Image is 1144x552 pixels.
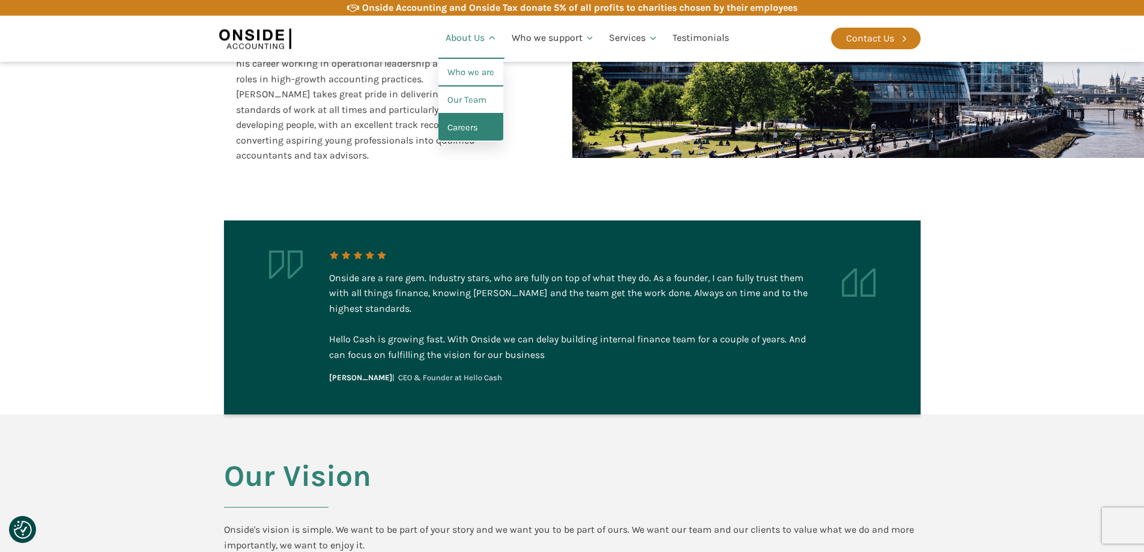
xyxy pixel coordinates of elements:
[329,373,392,382] b: [PERSON_NAME]
[14,521,32,539] img: Revisit consent button
[438,18,504,59] a: About Us
[438,114,503,142] a: Careers
[438,86,503,114] a: Our Team
[329,270,816,363] div: Hello Cash is growing fast. With Onside we can delay building internal finance team for a couple ...
[329,372,502,384] div: | CEO & Founder at Hello Cash
[224,459,371,522] h2: Our Vision
[602,18,665,59] a: Services
[329,270,816,317] div: Onside are a rare gem. Industry stars, who are fully on top of what they do. As a founder, I can ...
[665,18,736,59] a: Testimonials
[846,31,894,46] div: Contact Us
[504,18,602,59] a: Who we support
[438,59,503,86] a: Who we are
[14,521,32,539] button: Consent Preferences
[219,25,291,52] img: Onside Accounting
[831,28,921,49] a: Contact Us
